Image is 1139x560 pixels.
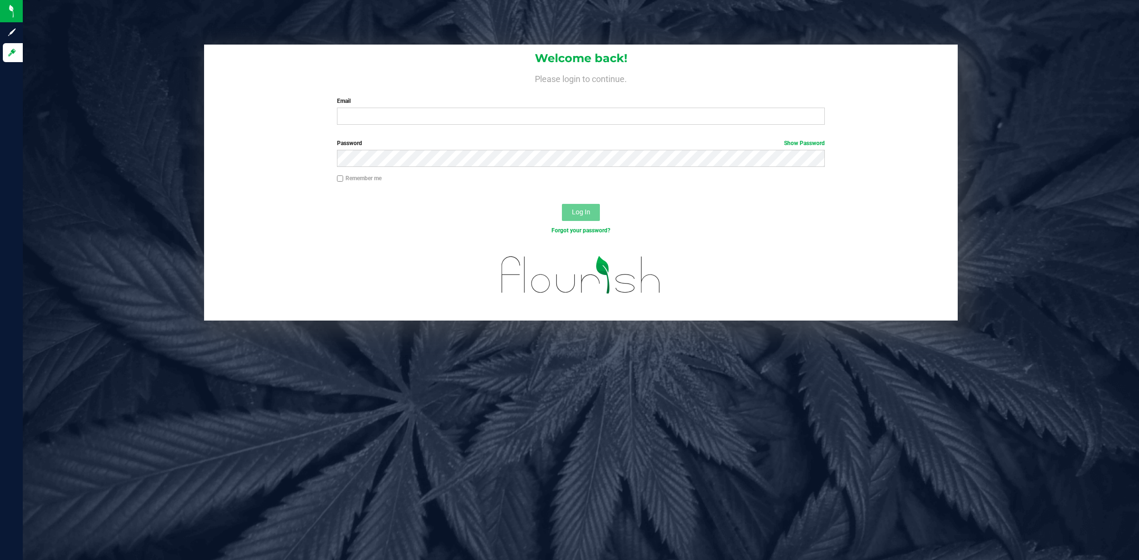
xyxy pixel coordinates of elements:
h4: Please login to continue. [204,72,958,83]
a: Show Password [784,140,825,147]
h1: Welcome back! [204,52,958,64]
inline-svg: Sign up [7,28,17,37]
a: Forgot your password? [551,227,610,234]
button: Log In [562,204,600,221]
inline-svg: Log in [7,48,17,57]
label: Email [337,97,825,105]
span: Password [337,140,362,147]
span: Log In [572,208,590,216]
img: flourish_logo.svg [487,245,675,305]
input: Remember me [337,175,344,182]
label: Remember me [337,174,382,183]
